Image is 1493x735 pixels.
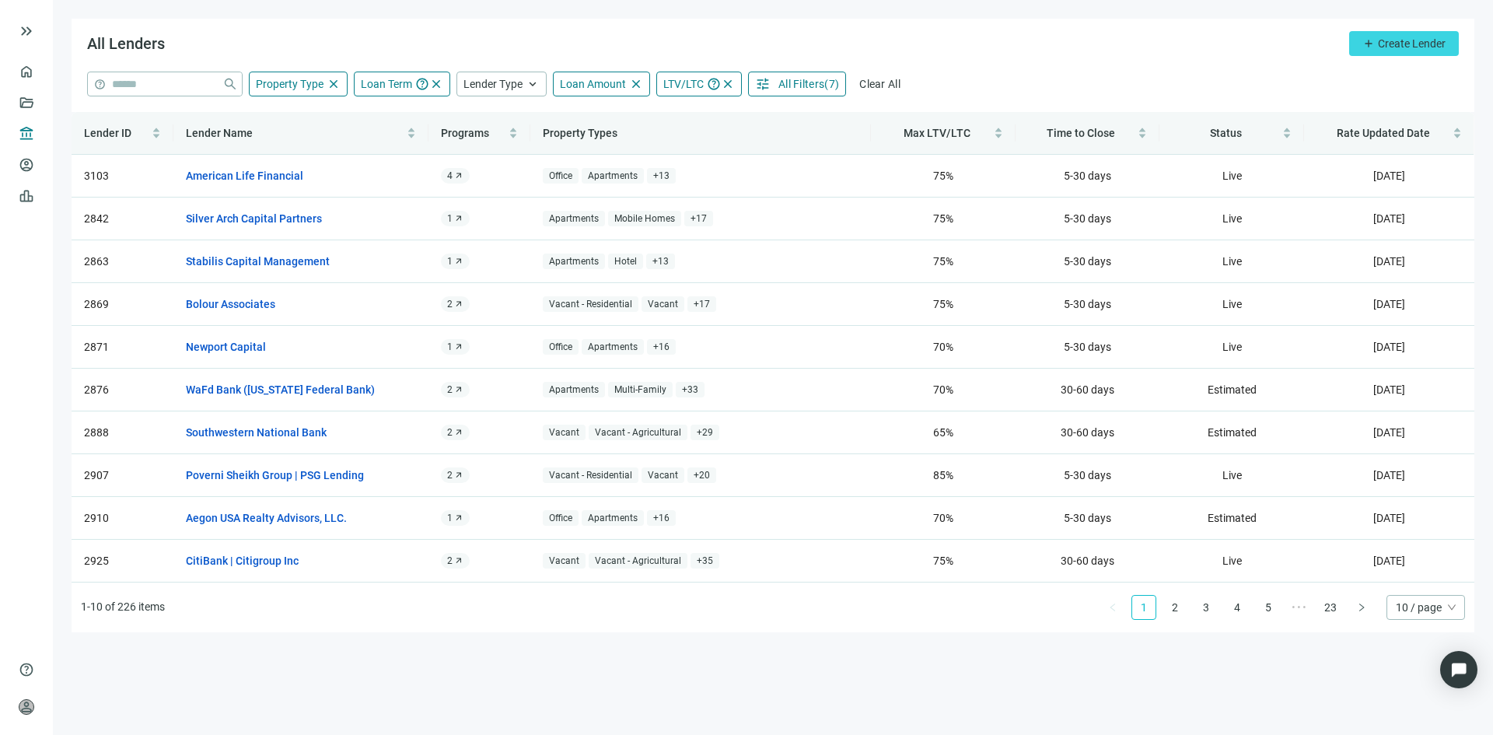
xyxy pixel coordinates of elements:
a: 23 [1319,596,1342,619]
span: + 35 [691,553,719,569]
li: 5 [1256,595,1281,620]
span: 75 % [933,298,953,310]
span: Apartments [543,382,605,398]
span: [DATE] [1373,341,1405,353]
span: + 29 [691,425,719,441]
span: 70 % [933,341,953,353]
span: close [327,77,341,91]
span: Programs [441,127,489,139]
span: Live [1222,298,1242,310]
span: All Filters [778,78,824,90]
span: 2 [447,426,453,439]
span: Live [1222,212,1242,225]
a: Aegon USA Realty Advisors, LLC. [186,509,347,527]
td: 30-60 days [1016,369,1160,411]
span: arrow_outward [454,257,463,266]
span: + 33 [676,382,705,398]
td: 2910 [72,497,173,540]
span: [DATE] [1373,555,1405,567]
span: Loan Term [361,78,412,90]
span: arrow_outward [454,471,463,480]
span: 2 [447,555,453,567]
span: Max LTV/LTC [904,127,970,139]
span: Apartments [543,254,605,270]
button: keyboard_double_arrow_right [17,22,36,40]
a: American Life Financial [186,167,303,184]
span: Property Type [256,78,323,90]
span: Loan Amount [560,78,626,90]
a: 3 [1194,596,1218,619]
span: LTV/LTC [663,78,704,90]
span: Time to Close [1047,127,1115,139]
span: Vacant [543,425,586,441]
a: Newport Capital [186,338,266,355]
span: right [1357,603,1366,612]
a: 1 [1132,596,1156,619]
a: 4 [1226,596,1249,619]
span: [DATE] [1373,383,1405,396]
span: [DATE] [1373,469,1405,481]
span: Apartments [543,211,605,227]
span: All Lenders [87,34,165,53]
span: Vacant [642,296,684,313]
span: Vacant - Residential [543,296,638,313]
span: + 20 [687,467,716,484]
span: person [19,699,34,715]
span: help [19,662,34,677]
span: Lender Name [186,127,253,139]
td: 2876 [72,369,173,411]
span: arrow_outward [454,428,463,437]
div: Open Intercom Messenger [1440,651,1477,688]
span: + 17 [684,211,713,227]
li: Next Page [1349,595,1374,620]
span: + 16 [647,339,676,355]
span: help [94,79,106,90]
button: addCreate Lender [1349,31,1459,56]
span: 2 [447,383,453,396]
span: 85 % [933,469,953,481]
a: WaFd Bank ([US_STATE] Federal Bank) [186,381,375,398]
span: [DATE] [1373,512,1405,524]
span: Vacant - Residential [543,467,638,484]
a: 5 [1257,596,1280,619]
span: 75 % [933,212,953,225]
span: Lender Type [463,78,523,90]
span: [DATE] [1373,426,1405,439]
a: Bolour Associates [186,296,275,313]
span: Status [1210,127,1242,139]
a: 2 [1163,596,1187,619]
span: Apartments [582,510,644,527]
span: 2 [447,298,453,310]
span: Estimated [1208,426,1257,439]
span: account_balance [19,126,30,142]
span: Live [1222,170,1242,182]
a: Poverni Sheikh Group | PSG Lending [186,467,364,484]
span: arrow_outward [454,385,463,394]
span: 75 % [933,555,953,567]
td: 2869 [72,283,173,326]
span: Apartments [582,339,644,355]
span: Live [1222,555,1242,567]
span: Mobile Homes [608,211,681,227]
td: 2871 [72,326,173,369]
a: Silver Arch Capital Partners [186,210,322,227]
span: Vacant [642,467,684,484]
span: 1 [447,212,453,225]
span: arrow_outward [454,214,463,223]
span: Rate Updated Date [1337,127,1430,139]
button: tuneAll Filters(7) [748,72,846,96]
span: Office [543,168,579,184]
span: arrow_outward [454,342,463,352]
span: Vacant - Agricultural [589,553,687,569]
a: Stabilis Capital Management [186,253,330,270]
span: [DATE] [1373,255,1405,268]
td: 5-30 days [1016,497,1160,540]
span: + 13 [646,254,675,270]
li: 1-10 of 226 items [81,595,165,620]
span: ••• [1287,595,1312,620]
td: 5-30 days [1016,240,1160,283]
span: 65 % [933,426,953,439]
span: Office [543,510,579,527]
td: 30-60 days [1016,411,1160,454]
